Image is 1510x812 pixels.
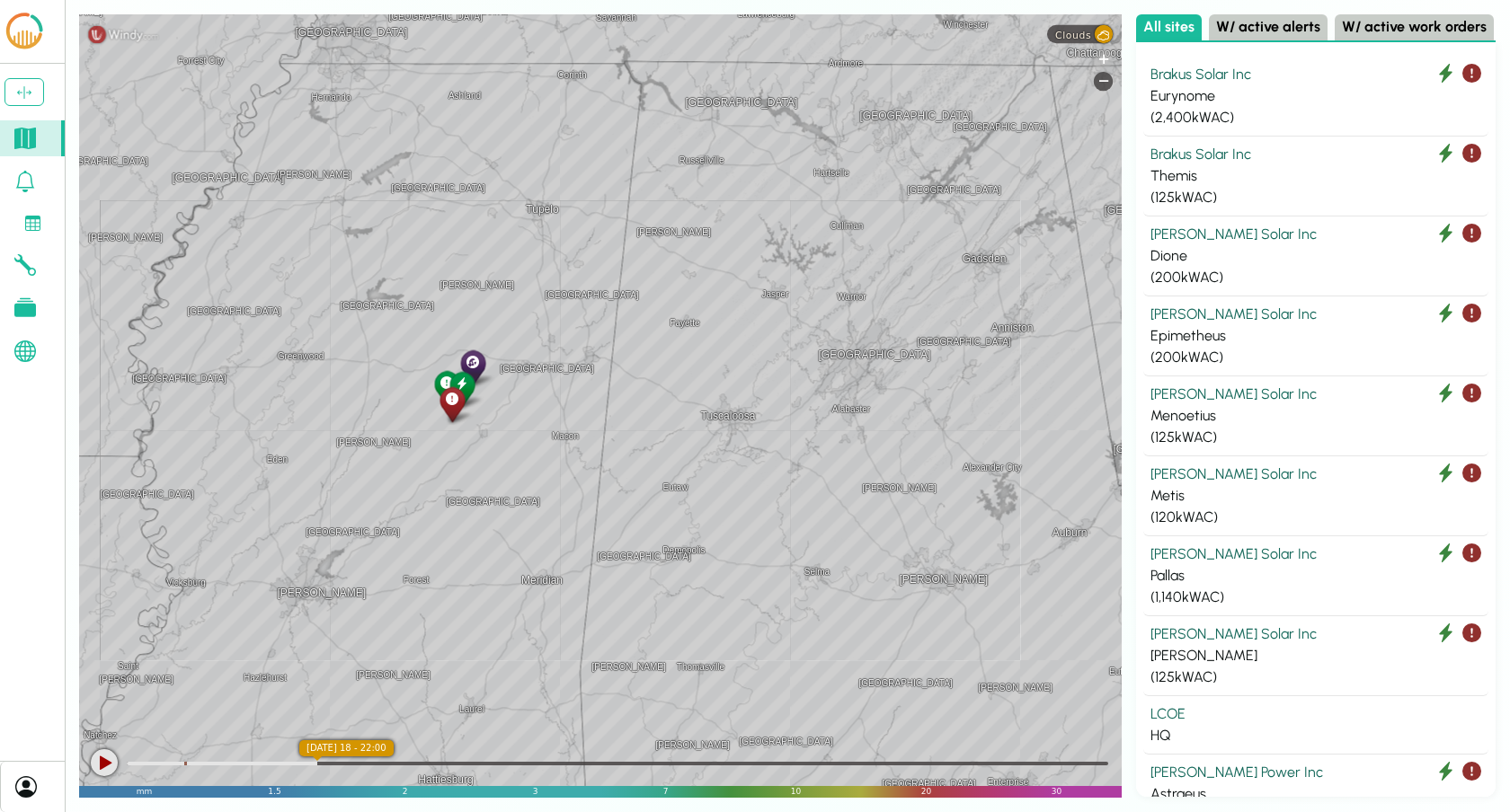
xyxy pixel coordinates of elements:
div: Themis [436,384,467,424]
div: [PERSON_NAME] Solar Inc [1150,463,1481,485]
span: Clouds [1055,29,1091,40]
div: Themis [1150,165,1481,187]
div: Brakus Solar Inc [1150,64,1481,85]
div: Pallas [1150,565,1481,587]
div: Eurynome [1150,85,1481,107]
div: HQ [1150,725,1481,746]
div: Hyperion [457,347,488,387]
div: ( 120 kWAC) [1150,507,1481,528]
button: [PERSON_NAME] Solar Inc Pallas (1,140kWAC) [1143,536,1488,616]
div: Epimetheus [1150,325,1481,347]
div: ( 125 kWAC) [1150,427,1481,448]
div: [PERSON_NAME] Solar Inc [1150,543,1481,565]
button: [PERSON_NAME] Solar Inc [PERSON_NAME] (125kWAC) [1143,616,1488,696]
div: ( 1,140 kWAC) [1150,587,1481,608]
div: ( 125 kWAC) [1150,187,1481,208]
div: [PERSON_NAME] Solar Inc [1150,224,1481,245]
div: [PERSON_NAME] Solar Inc [1150,623,1481,645]
div: Zoom in [1094,49,1113,68]
div: Epimetheus [446,368,477,409]
button: All sites [1136,14,1202,40]
div: [DATE] 18 - 22:00 [299,740,394,756]
div: ( 125 kWAC) [1150,666,1481,688]
button: [PERSON_NAME] Solar Inc Metis (120kWAC) [1143,456,1488,536]
img: LCOE.ai [3,11,46,52]
button: [PERSON_NAME] Solar Inc Dione (200kWAC) [1143,216,1488,296]
button: Brakus Solar Inc Themis (125kWAC) [1143,137,1488,216]
div: Dione [431,367,462,408]
div: [PERSON_NAME] [1150,645,1481,666]
div: ( 2,400 kWAC) [1150,107,1481,128]
button: W/ active work orders [1335,14,1494,40]
button: W/ active alerts [1209,14,1328,40]
div: Dione [1150,245,1481,267]
button: [PERSON_NAME] Solar Inc Epimetheus (200kWAC) [1143,296,1488,376]
div: [PERSON_NAME] Power Inc [1150,762,1481,783]
button: Brakus Solar Inc Eurynome (2,400kWAC) [1143,57,1488,137]
button: [PERSON_NAME] Solar Inc Menoetius (125kWAC) [1143,376,1488,456]
div: Astraeus [1150,783,1481,805]
div: Metis [1150,485,1481,507]
div: ( 200 kWAC) [1150,267,1481,288]
button: LCOE HQ [1143,696,1488,755]
div: Zoom out [1094,72,1113,91]
div: Brakus Solar Inc [1150,144,1481,165]
div: LCOE [1150,703,1481,725]
div: Menoetius [1150,405,1481,427]
div: Select site list category [1136,14,1496,42]
div: [PERSON_NAME] Solar Inc [1150,384,1481,405]
div: ( 200 kWAC) [1150,347,1481,368]
div: local time [299,740,394,756]
div: [PERSON_NAME] Solar Inc [1150,304,1481,325]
